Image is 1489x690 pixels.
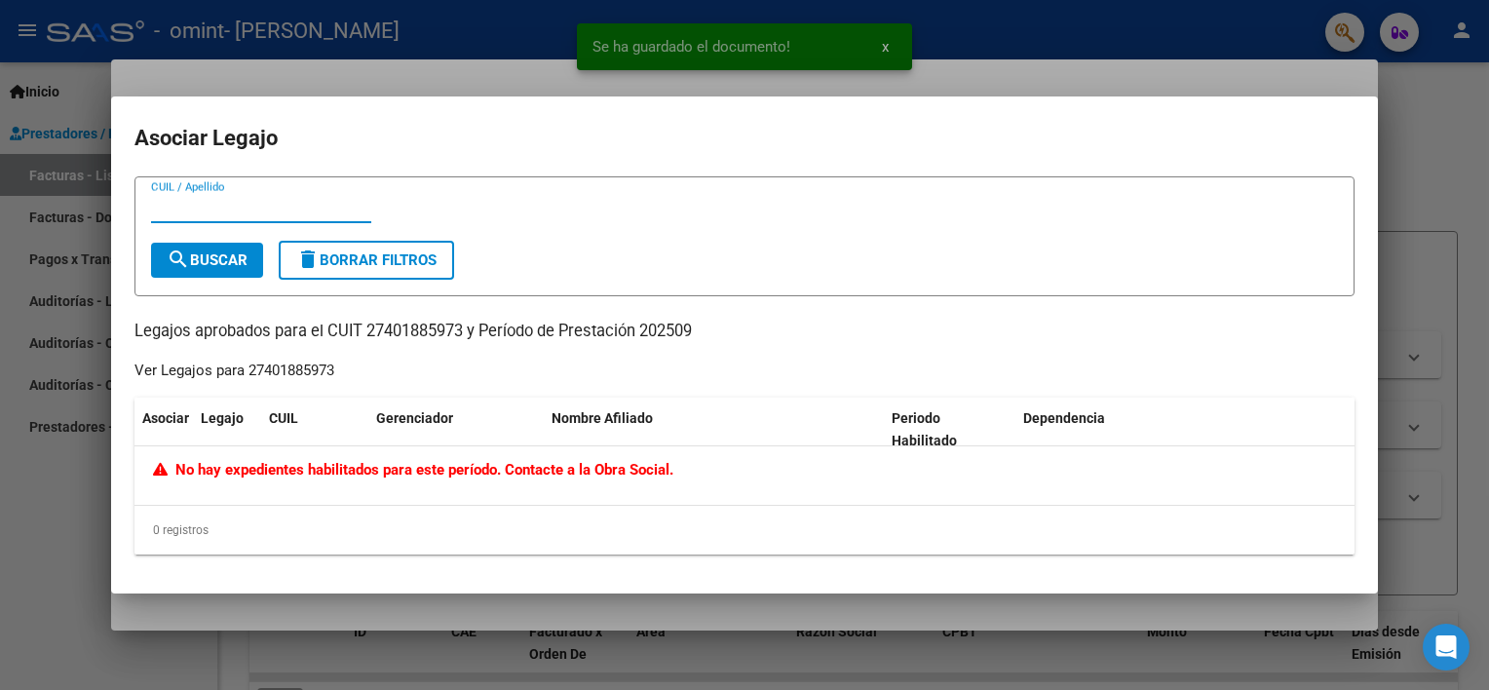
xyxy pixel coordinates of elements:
[261,398,368,462] datatable-header-cell: CUIL
[134,398,193,462] datatable-header-cell: Asociar
[167,248,190,271] mat-icon: search
[1023,410,1105,426] span: Dependencia
[1423,624,1470,671] div: Open Intercom Messenger
[153,461,673,479] span: No hay expedientes habilitados para este período. Contacte a la Obra Social.
[552,410,653,426] span: Nombre Afiliado
[892,410,957,448] span: Periodo Habilitado
[167,251,248,269] span: Buscar
[296,251,437,269] span: Borrar Filtros
[544,398,884,462] datatable-header-cell: Nombre Afiliado
[296,248,320,271] mat-icon: delete
[134,120,1355,157] h2: Asociar Legajo
[279,241,454,280] button: Borrar Filtros
[151,243,263,278] button: Buscar
[142,410,189,426] span: Asociar
[134,506,1355,555] div: 0 registros
[193,398,261,462] datatable-header-cell: Legajo
[201,410,244,426] span: Legajo
[134,320,1355,344] p: Legajos aprobados para el CUIT 27401885973 y Período de Prestación 202509
[269,410,298,426] span: CUIL
[1015,398,1355,462] datatable-header-cell: Dependencia
[884,398,1015,462] datatable-header-cell: Periodo Habilitado
[368,398,544,462] datatable-header-cell: Gerenciador
[134,360,334,382] div: Ver Legajos para 27401885973
[376,410,453,426] span: Gerenciador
